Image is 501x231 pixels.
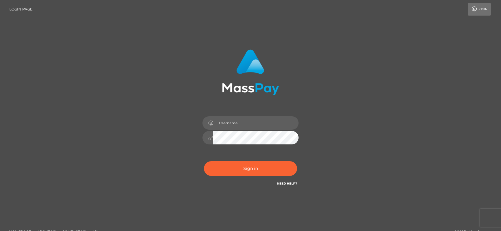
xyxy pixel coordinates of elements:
img: MassPay Login [222,49,279,95]
a: Need Help? [277,182,297,185]
a: Login Page [9,3,32,16]
a: Login [468,3,491,16]
input: Username... [213,116,299,130]
button: Sign in [204,161,297,176]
